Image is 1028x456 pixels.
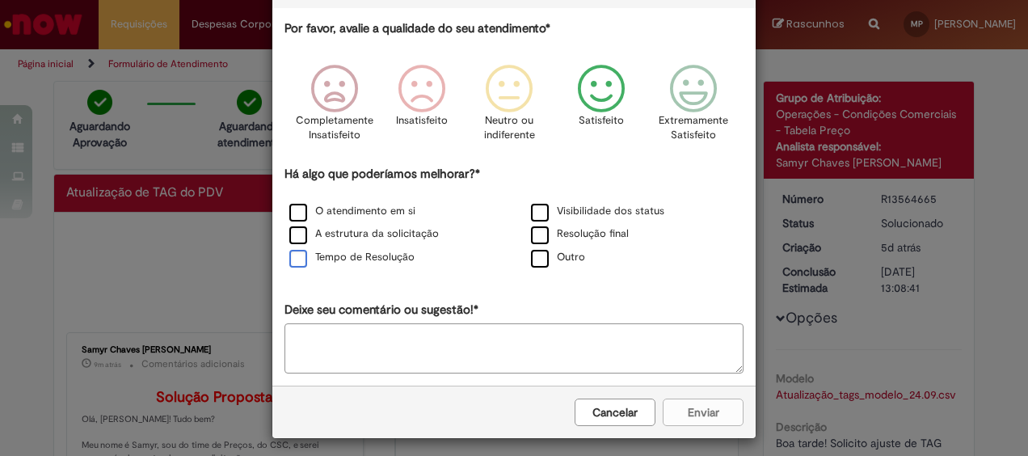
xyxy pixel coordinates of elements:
p: Completamente Insatisfeito [296,113,373,143]
div: Satisfeito [555,53,647,163]
p: Neutro ou indiferente [480,113,538,143]
label: Resolução final [531,226,629,242]
p: Satisfeito [579,113,624,129]
label: A estrutura da solicitação [289,226,439,242]
label: Tempo de Resolução [289,250,415,265]
label: Por favor, avalie a qualidade do seu atendimento* [284,20,550,37]
p: Extremamente Satisfeito [659,113,728,143]
div: Insatisfeito [381,53,463,163]
p: Insatisfeito [396,113,448,129]
label: O atendimento em si [289,204,415,219]
label: Outro [531,250,585,265]
div: Completamente Insatisfeito [293,53,376,163]
label: Deixe seu comentário ou sugestão!* [284,302,478,319]
div: Extremamente Satisfeito [652,53,735,163]
button: Cancelar [575,399,655,426]
label: Visibilidade dos status [531,204,664,219]
div: Há algo que poderíamos melhorar?* [284,166,744,270]
div: Neutro ou indiferente [468,53,550,163]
